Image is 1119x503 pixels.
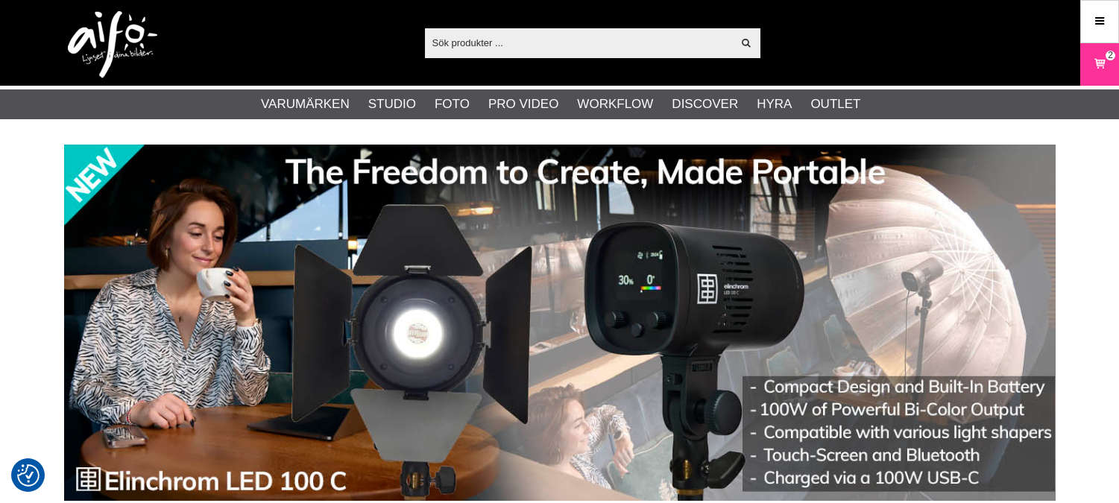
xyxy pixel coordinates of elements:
[577,95,653,114] a: Workflow
[1081,47,1118,82] a: 2
[488,95,558,114] a: Pro Video
[368,95,416,114] a: Studio
[17,462,40,489] button: Samtyckesinställningar
[757,95,792,114] a: Hyra
[425,31,733,54] input: Sök produkter ...
[672,95,738,114] a: Discover
[64,145,1056,501] img: Annons:002 banner-elin-led100c11390x.jpg
[435,95,470,114] a: Foto
[17,464,40,487] img: Revisit consent button
[68,11,157,78] img: logo.png
[1108,48,1113,62] span: 2
[810,95,860,114] a: Outlet
[261,95,350,114] a: Varumärken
